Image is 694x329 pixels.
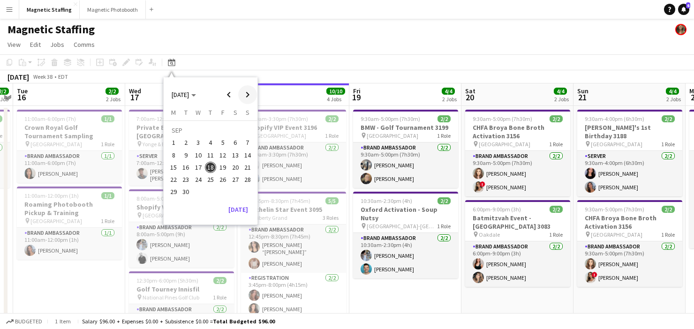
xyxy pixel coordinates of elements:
h3: Shopify VIP Event 3196 [241,123,346,132]
span: [DATE] [172,90,189,99]
button: 19-09-2025 [217,161,229,173]
span: 1 Role [549,231,563,238]
app-job-card: 7:00am-12:00pm (5h)1/1Private Event - Experienced [GEOGRAPHIC_DATA] 3197 Yonge & Bloor1 RoleServe... [129,110,234,186]
span: 8 [168,150,179,161]
h3: CHFA Broya Bone Broth Activation 3156 [577,214,682,231]
span: 4 [205,137,216,149]
a: Comms [70,38,98,51]
span: 12:30pm-6:00pm (5h30m) [136,277,198,284]
span: 1/1 [101,115,114,122]
button: Magnetic Photobooth [80,0,146,19]
span: 1 Role [549,141,563,148]
td: SEP [167,124,254,136]
span: F [221,108,225,117]
span: 20 [464,92,475,103]
span: 2/2 [106,88,119,95]
span: ! [592,272,597,277]
h3: Roaming Photobooth Pickup & Training [17,200,122,217]
span: 21 [576,92,588,103]
span: Fri [353,87,361,95]
button: 11-09-2025 [204,149,217,161]
div: 8:00am-5:00pm (9h)2/2Shopify VIP Event 3196 [GEOGRAPHIC_DATA]1 RoleBrand Ambassador2/28:00am-5:00... [129,189,234,268]
button: 04-09-2025 [204,136,217,149]
button: 16-09-2025 [180,161,192,173]
app-job-card: 9:30am-4:00pm (6h30m)2/2[PERSON_NAME]'s 1st Birthday 3188 [GEOGRAPHIC_DATA]1 RoleServer2/29:30am-... [577,110,682,196]
span: View [8,40,21,49]
button: 25-09-2025 [204,173,217,186]
span: 2/2 [213,277,226,284]
span: 3 Roles [323,214,339,221]
span: 14 [242,150,253,161]
h3: Oxford Activation - Soup Nutsy [353,205,458,222]
span: Wed [129,87,141,95]
span: 9:30am-5:00pm (7h30m) [585,206,644,213]
button: 12-09-2025 [217,149,229,161]
button: 08-09-2025 [167,149,180,161]
span: 4/4 [666,88,679,95]
span: 11:00am-6:00pm (7h) [24,115,76,122]
span: 21 [242,162,253,173]
div: 9:30am-5:00pm (7h30m)2/2CHFA Broya Bone Broth Activation 3156 [GEOGRAPHIC_DATA]1 RoleBrand Ambass... [465,110,570,196]
a: Jobs [46,38,68,51]
span: 2/2 [325,115,339,122]
span: 1/1 [101,192,114,199]
button: Choose month and year [168,86,200,103]
app-job-card: 9:30am-5:00pm (7h30m)2/2CHFA Broya Bone Broth Activation 3156 [GEOGRAPHIC_DATA]1 RoleBrand Ambass... [577,200,682,287]
span: 18 [205,162,216,173]
span: 6 [686,2,690,8]
span: 1 Role [661,231,675,238]
span: [GEOGRAPHIC_DATA] [143,212,194,219]
span: 19 [352,92,361,103]
h3: [PERSON_NAME]'s 1st Birthday 3188 [577,123,682,140]
div: 11:00am-12:00pm (1h)1/1Roaming Photobooth Pickup & Training [GEOGRAPHIC_DATA]1 RoleBrand Ambassad... [17,187,122,260]
app-card-role: Brand Ambassador2/29:30am-5:00pm (7h30m)[PERSON_NAME][PERSON_NAME] [353,142,458,188]
span: 10/10 [326,88,345,95]
span: 6:00pm-9:00pm (3h) [473,206,521,213]
button: 14-09-2025 [241,149,254,161]
span: 5 [217,137,228,149]
span: M [171,108,176,117]
span: T [209,108,212,117]
span: 2/2 [662,115,675,122]
span: 11 [205,150,216,161]
app-card-role: Brand Ambassador2/26:00pm-9:00pm (3h)[PERSON_NAME][PERSON_NAME] [465,241,570,287]
span: [GEOGRAPHIC_DATA] [591,231,642,238]
button: 24-09-2025 [192,173,204,186]
app-card-role: Brand Ambassador2/210:30am-2:30pm (4h)[PERSON_NAME][PERSON_NAME] [353,233,458,278]
span: Total Budgeted $96.00 [213,318,275,325]
div: 2 Jobs [442,96,457,103]
span: 19 [217,162,228,173]
a: 6 [678,4,689,15]
button: 06-09-2025 [229,136,241,149]
app-job-card: 11:00am-6:00pm (7h)1/1Crown Royal Golf Tournament Sampling [GEOGRAPHIC_DATA]1 RoleBrand Ambassado... [17,110,122,183]
span: 30 [181,187,192,198]
button: 15-09-2025 [167,161,180,173]
div: 4 Jobs [327,96,345,103]
button: 10-09-2025 [192,149,204,161]
button: 29-09-2025 [167,186,180,198]
span: 17 [193,162,204,173]
span: 7:00am-12:00pm (5h) [136,115,188,122]
h3: Batmitzvah Event - [GEOGRAPHIC_DATA] 3083 [465,214,570,231]
h3: Golf Tourney Innisfil [129,285,234,293]
span: 26 [217,174,228,185]
app-job-card: 9:30am-5:00pm (7h30m)2/2BMW - Golf Tournament 3199 [GEOGRAPHIC_DATA]1 RoleBrand Ambassador2/29:30... [353,110,458,188]
span: 24 [193,174,204,185]
span: 10 [193,150,204,161]
div: 8:00am-3:30pm (7h30m)2/2Shopify VIP Event 3196 [GEOGRAPHIC_DATA]1 RoleBrand Ambassador2/28:00am-3... [241,110,346,188]
button: 30-09-2025 [180,186,192,198]
span: 9:30am-5:00pm (7h30m) [361,115,420,122]
button: 20-09-2025 [229,161,241,173]
div: [DATE] [8,72,29,82]
button: 27-09-2025 [229,173,241,186]
a: Edit [26,38,45,51]
span: 1 [168,137,179,149]
span: ! [480,181,485,187]
span: National Pines Golf Club [143,294,199,301]
button: 13-09-2025 [229,149,241,161]
span: 22 [168,174,179,185]
h3: Michelin Star Event 3095 [241,205,346,214]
